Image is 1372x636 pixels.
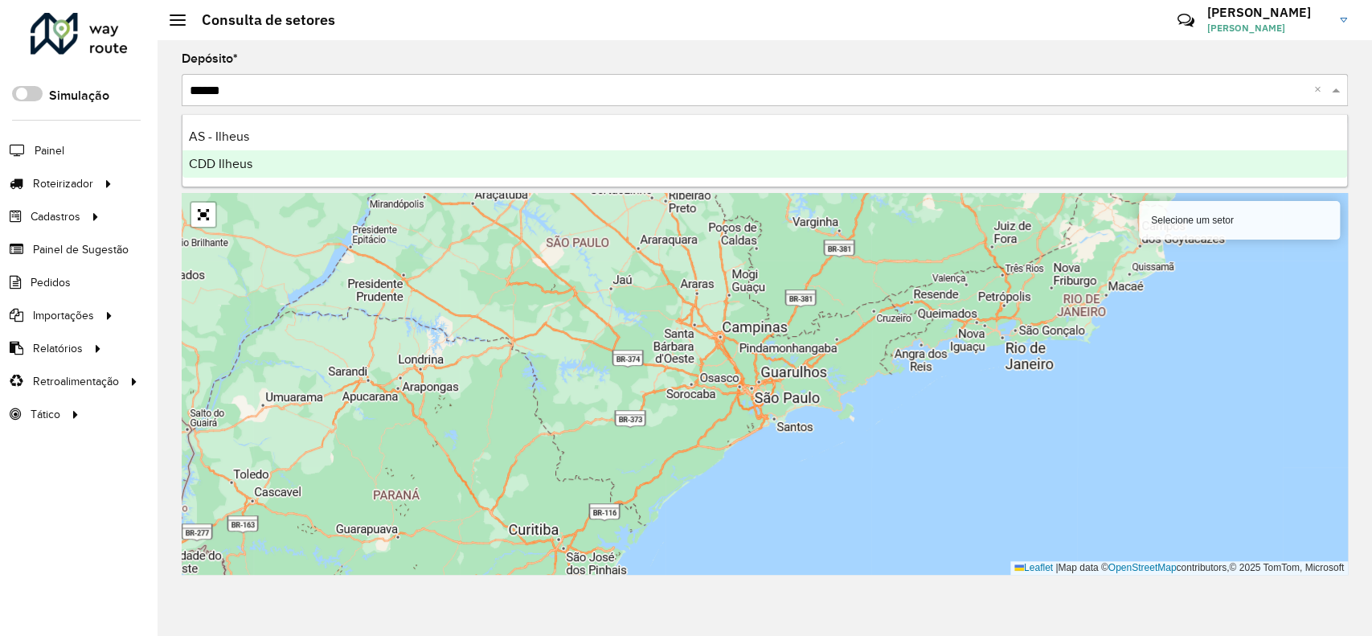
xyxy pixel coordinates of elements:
a: Leaflet [1014,562,1053,573]
h3: [PERSON_NAME] [1207,5,1328,20]
label: Depósito [182,49,238,68]
span: | [1055,562,1058,573]
a: Abrir mapa em tela cheia [191,203,215,227]
div: Map data © contributors,© 2025 TomTom, Microsoft [1010,561,1348,575]
span: Relatórios [33,340,83,357]
a: Contato Rápido [1169,3,1203,38]
a: OpenStreetMap [1108,562,1177,573]
span: Painel de Sugestão [33,241,129,258]
span: Painel [35,142,64,159]
h2: Consulta de setores [186,11,335,29]
div: Selecione um setor [1139,201,1340,240]
span: Pedidos [31,274,71,291]
span: Clear all [1314,80,1328,100]
ng-dropdown-panel: Options list [182,114,1348,187]
span: Importações [33,307,94,324]
span: AS - Ilheus [189,129,249,143]
span: Retroalimentação [33,373,119,390]
span: Cadastros [31,208,80,225]
label: Simulação [49,86,109,105]
span: CDD Ilheus [189,157,252,170]
span: Tático [31,406,60,423]
span: Roteirizador [33,175,93,192]
span: [PERSON_NAME] [1207,21,1328,35]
